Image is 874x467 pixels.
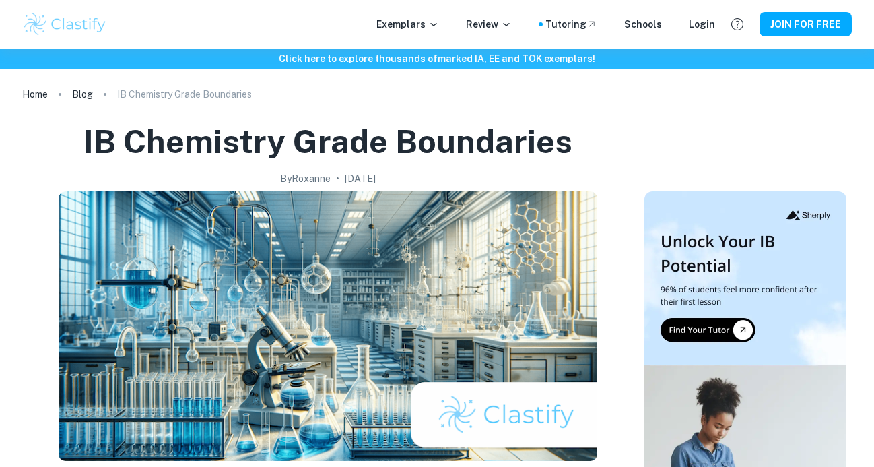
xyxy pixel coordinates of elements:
h2: By Roxanne [280,171,331,186]
button: JOIN FOR FREE [760,12,852,36]
h6: Click here to explore thousands of marked IA, EE and TOK exemplars ! [3,51,871,66]
h1: IB Chemistry Grade Boundaries [83,120,572,163]
img: Clastify logo [22,11,108,38]
p: Exemplars [376,17,439,32]
p: IB Chemistry Grade Boundaries [117,87,252,102]
a: Tutoring [545,17,597,32]
p: • [336,171,339,186]
h2: [DATE] [345,171,376,186]
a: Blog [72,85,93,104]
a: Schools [624,17,662,32]
a: Login [689,17,715,32]
button: Help and Feedback [726,13,749,36]
p: Review [466,17,512,32]
a: Home [22,85,48,104]
img: IB Chemistry Grade Boundaries cover image [59,191,597,461]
